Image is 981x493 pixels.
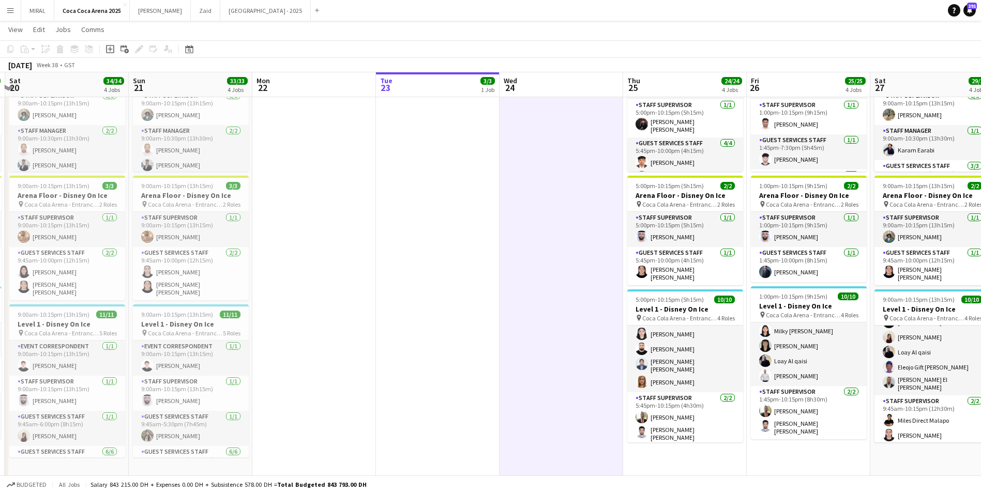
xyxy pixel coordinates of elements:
div: Salary 843 215.00 DH + Expenses 0.00 DH + Subsistence 578.00 DH = [90,481,367,488]
span: Budgeted [17,481,47,488]
span: Jobs [55,25,71,34]
a: View [4,23,27,36]
button: [GEOGRAPHIC_DATA] - 2025 [220,1,311,21]
span: Comms [81,25,104,34]
span: Total Budgeted 843 793.00 DH [277,481,367,488]
a: 291 [963,4,976,17]
span: 291 [967,3,977,9]
span: Edit [33,25,45,34]
button: Coca Coca Arena 2025 [54,1,130,21]
a: Edit [29,23,49,36]
a: Comms [77,23,109,36]
div: GST [64,61,75,69]
button: Budgeted [5,479,48,490]
div: [DATE] [8,60,32,70]
a: Jobs [51,23,75,36]
button: Zaid [191,1,220,21]
button: MIRAL [21,1,54,21]
span: View [8,25,23,34]
button: [PERSON_NAME] [130,1,191,21]
span: All jobs [57,481,82,488]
